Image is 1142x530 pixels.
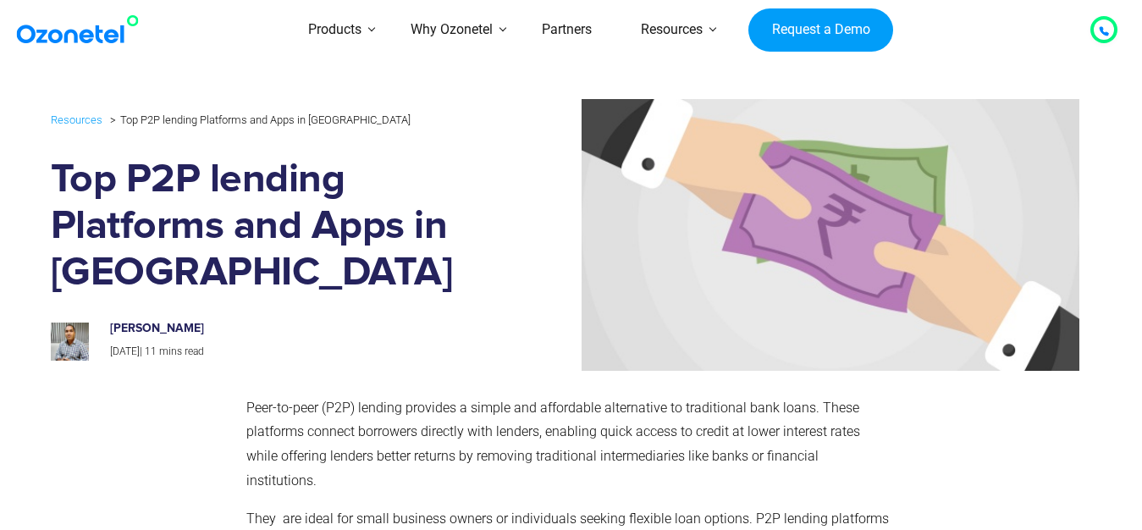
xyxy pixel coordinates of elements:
img: peer-to-peer lending platforms [497,99,1079,370]
img: prashanth-kancherla_avatar-200x200.jpeg [51,323,89,361]
a: Resources [51,110,102,130]
h1: Top P2P lending Platforms and Apps in [GEOGRAPHIC_DATA] [51,157,485,296]
span: [DATE] [110,345,140,357]
span: 11 [145,345,157,357]
a: Request a Demo [748,8,893,52]
span: Peer-to-peer (P2P) lending provides a simple and affordable alternative to traditional bank loans... [246,400,860,489]
span: mins read [159,345,204,357]
li: Top P2P lending Platforms and Apps in [GEOGRAPHIC_DATA] [106,109,411,130]
h6: [PERSON_NAME] [110,322,467,336]
p: | [110,343,467,362]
